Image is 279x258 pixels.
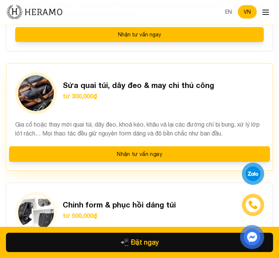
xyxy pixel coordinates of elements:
button: Nhận tư vấn ngay [15,27,264,42]
img: phone-icon [248,200,258,210]
p: từ 300,000₫ [63,92,214,101]
p: từ 500,000₫ [63,211,176,220]
h3: Sửa quai túi, dây đeo & may chỉ thủ công [63,80,214,90]
button: phone Đặt ngay [6,233,273,252]
a: phone-icon [243,195,263,215]
span: phone [121,238,129,246]
button: Nhận tư vấn ngay [9,146,270,162]
img: new-logo.3f60348b.png [6,4,63,20]
button: VN [238,5,257,19]
button: EN [219,5,238,19]
img: Chỉnh form & phục hồi dáng túi [18,195,54,231]
img: Sửa quai túi, dây đeo & may chỉ thủ công [18,75,54,111]
h3: Chỉnh form & phục hồi dáng túi [63,199,176,210]
p: Gia cố hoặc thay mới quai túi, dây đeo, khoá kéo, khâu vá lại các đường chỉ bị bung, xử lý lớp ló... [15,120,264,138]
